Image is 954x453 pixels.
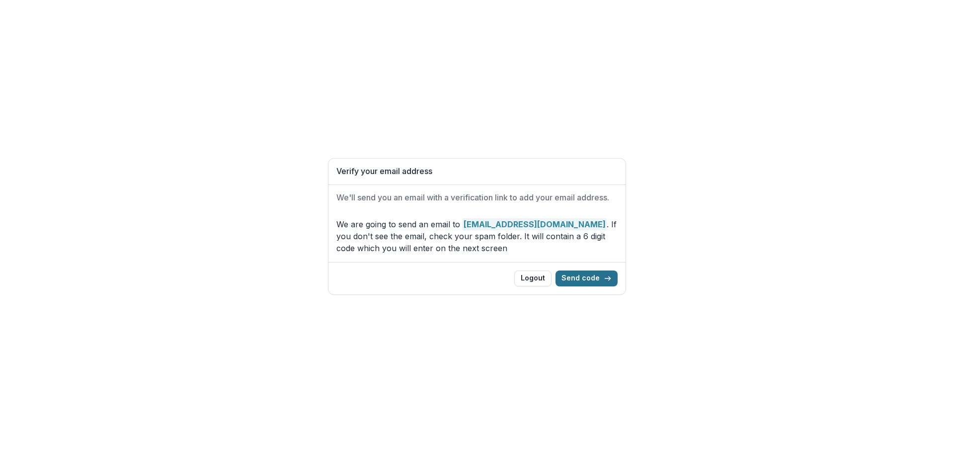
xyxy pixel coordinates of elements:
button: Logout [514,271,552,286]
button: Send code [556,271,618,286]
strong: [EMAIL_ADDRESS][DOMAIN_NAME] [463,218,607,230]
h2: We'll send you an email with a verification link to add your email address. [336,193,618,202]
p: We are going to send an email to . If you don't see the email, check your spam folder. It will co... [336,218,618,254]
h1: Verify your email address [336,167,618,176]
